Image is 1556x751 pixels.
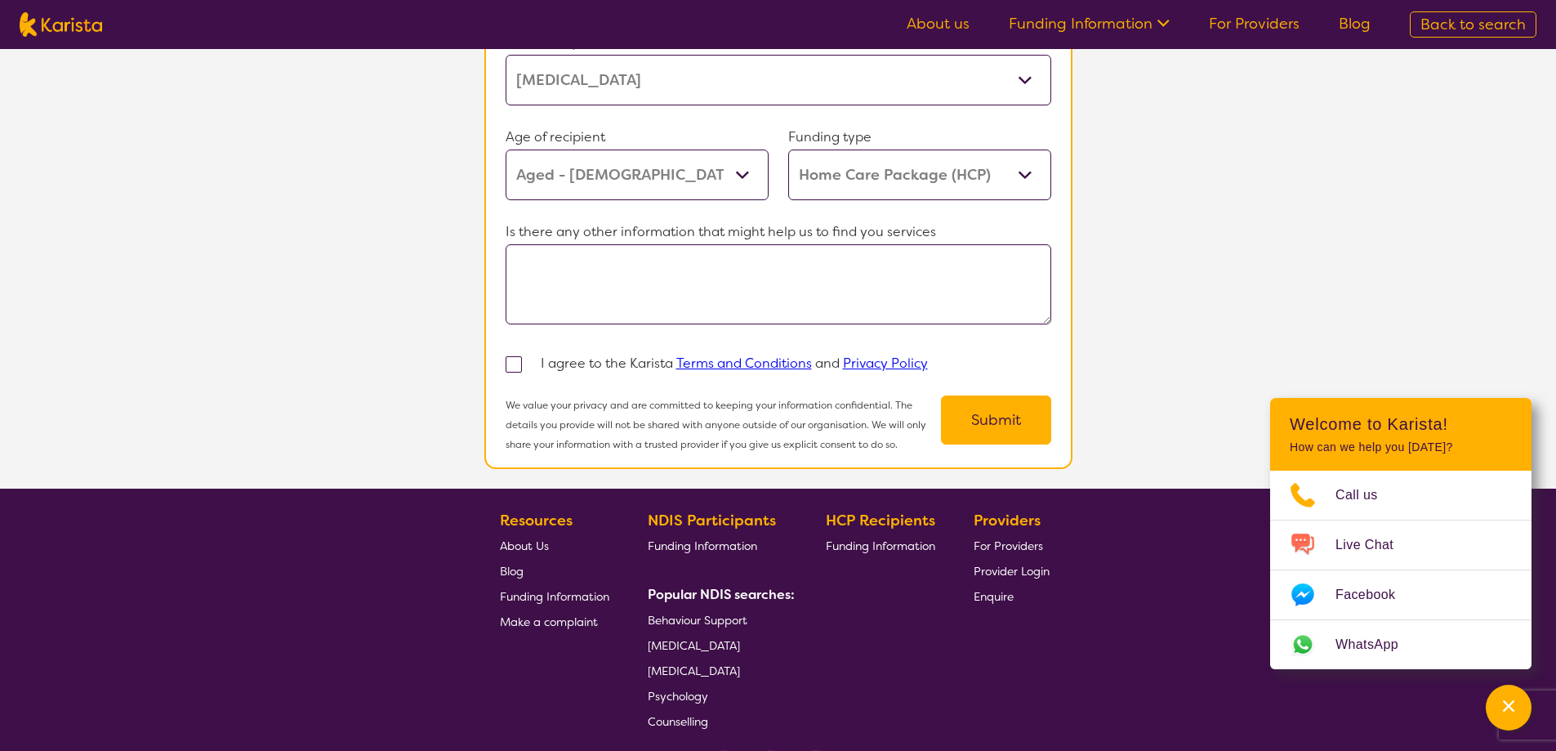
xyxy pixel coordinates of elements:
a: Funding Information [648,533,788,558]
a: Psychology [648,683,788,709]
p: Age of recipient [506,125,769,150]
img: Karista logo [20,12,102,37]
button: Submit [941,396,1051,445]
span: Funding Information [648,539,757,553]
a: Provider Login [974,558,1050,583]
a: About us [907,14,970,34]
p: How can we help you [DATE]? [1290,440,1512,454]
a: Privacy Policy [843,355,928,372]
span: Blog [500,564,524,579]
span: WhatsApp [1335,633,1418,657]
a: Terms and Conditions [676,355,812,372]
a: Enquire [974,583,1050,609]
a: Web link opens in a new tab. [1270,620,1531,669]
a: For Providers [1209,14,1300,34]
a: Blog [500,558,609,583]
a: Behaviour Support [648,607,788,633]
p: I agree to the Karista and [541,351,928,376]
p: We value your privacy and are committed to keeping your information confidential. The details you... [506,396,941,454]
p: Is there any other information that might help us to find you services [506,220,1051,244]
span: Enquire [974,589,1014,604]
b: HCP Recipients [826,511,935,530]
span: Psychology [648,689,708,704]
span: [MEDICAL_DATA] [648,638,740,653]
button: Channel Menu [1486,685,1531,731]
a: [MEDICAL_DATA] [648,633,788,658]
ul: Choose channel [1270,471,1531,669]
span: Call us [1335,483,1398,507]
b: Popular NDIS searches: [648,586,795,603]
span: Make a complaint [500,615,598,629]
span: Provider Login [974,564,1050,579]
a: [MEDICAL_DATA] [648,658,788,683]
span: Counselling [648,714,708,729]
span: About Us [500,539,549,553]
a: Blog [1339,14,1371,34]
a: Funding Information [500,583,609,609]
a: For Providers [974,533,1050,558]
a: About Us [500,533,609,558]
a: Back to search [1410,11,1536,38]
span: Funding Information [826,539,935,553]
span: Facebook [1335,583,1415,607]
span: Behaviour Support [648,613,747,628]
div: Channel Menu [1270,398,1531,669]
b: NDIS Participants [648,511,776,530]
h2: Welcome to Karista! [1290,414,1512,434]
b: Providers [974,511,1041,530]
a: Make a complaint [500,609,609,634]
span: Back to search [1420,15,1526,34]
a: Funding Information [1009,14,1170,34]
span: Live Chat [1335,533,1413,557]
b: Resources [500,511,573,530]
span: Funding Information [500,589,609,604]
span: [MEDICAL_DATA] [648,664,740,678]
p: Funding type [788,125,1051,150]
span: For Providers [974,539,1043,553]
a: Funding Information [826,533,935,558]
a: Counselling [648,709,788,734]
